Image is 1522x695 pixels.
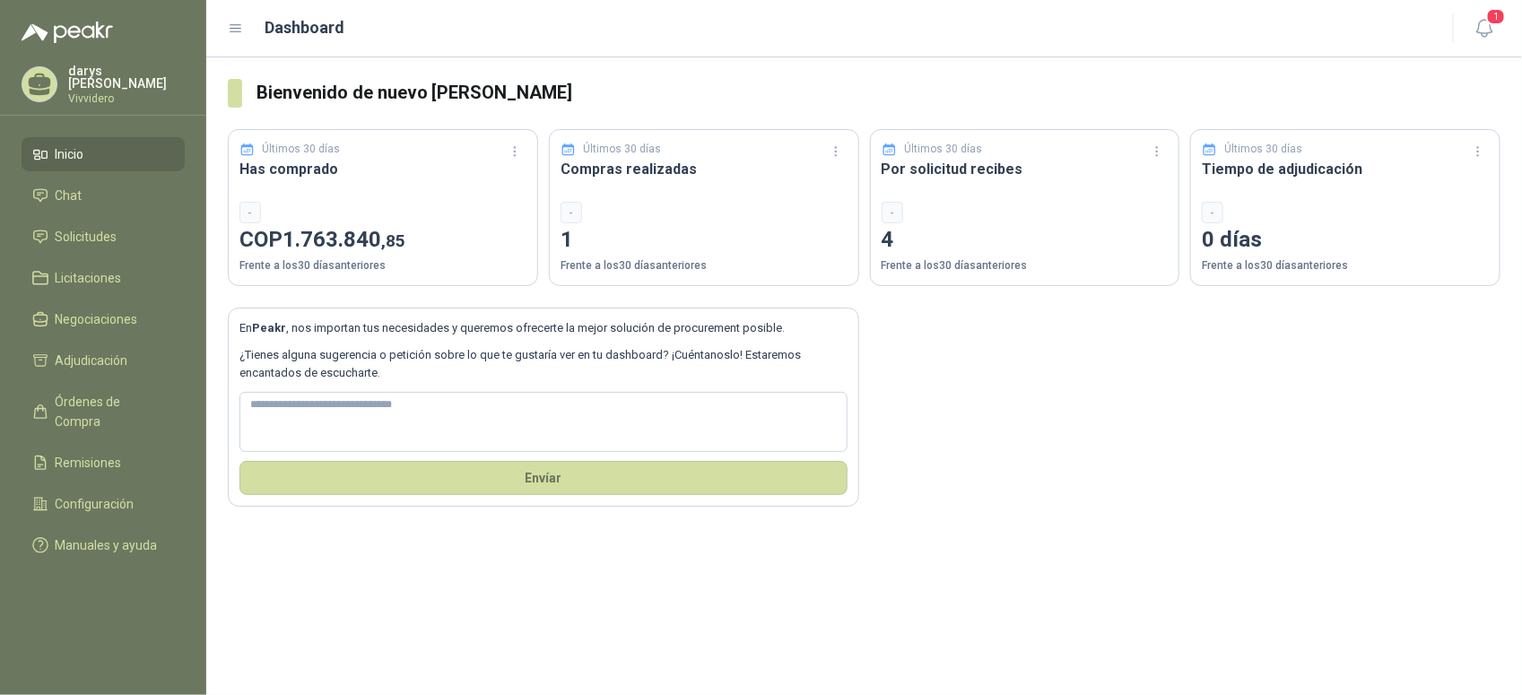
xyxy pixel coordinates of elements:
[56,144,84,164] span: Inicio
[56,268,122,288] span: Licitaciones
[22,137,185,171] a: Inicio
[1202,223,1489,257] p: 0 días
[882,202,903,223] div: -
[56,494,135,514] span: Configuración
[561,223,848,257] p: 1
[1225,141,1303,158] p: Últimos 30 días
[1202,202,1223,223] div: -
[56,351,128,370] span: Adjudicación
[22,302,185,336] a: Negociaciones
[22,343,185,378] a: Adjudicación
[239,319,848,337] p: En , nos importan tus necesidades y queremos ofrecerte la mejor solución de procurement posible.
[22,220,185,254] a: Solicitudes
[283,227,405,252] span: 1.763.840
[22,487,185,521] a: Configuración
[583,141,661,158] p: Últimos 30 días
[22,178,185,213] a: Chat
[1202,257,1489,274] p: Frente a los 30 días anteriores
[239,202,261,223] div: -
[68,93,185,104] p: Vivvidero
[252,321,286,334] b: Peakr
[381,230,405,251] span: ,85
[56,535,158,555] span: Manuales y ayuda
[22,261,185,295] a: Licitaciones
[22,385,185,439] a: Órdenes de Compra
[56,453,122,473] span: Remisiones
[1202,158,1489,180] h3: Tiempo de adjudicación
[561,158,848,180] h3: Compras realizadas
[265,15,345,40] h1: Dashboard
[56,309,138,329] span: Negociaciones
[239,158,526,180] h3: Has comprado
[239,461,848,495] button: Envíar
[561,257,848,274] p: Frente a los 30 días anteriores
[56,227,117,247] span: Solicitudes
[882,158,1169,180] h3: Por solicitud recibes
[257,79,1500,107] h3: Bienvenido de nuevo [PERSON_NAME]
[239,257,526,274] p: Frente a los 30 días anteriores
[239,346,848,383] p: ¿Tienes alguna sugerencia o petición sobre lo que te gustaría ver en tu dashboard? ¡Cuéntanoslo! ...
[1486,8,1506,25] span: 1
[22,528,185,562] a: Manuales y ayuda
[56,392,168,431] span: Órdenes de Compra
[68,65,185,90] p: darys [PERSON_NAME]
[882,223,1169,257] p: 4
[904,141,982,158] p: Últimos 30 días
[22,22,113,43] img: Logo peakr
[22,446,185,480] a: Remisiones
[561,202,582,223] div: -
[263,141,341,158] p: Últimos 30 días
[56,186,83,205] span: Chat
[1468,13,1500,45] button: 1
[882,257,1169,274] p: Frente a los 30 días anteriores
[239,223,526,257] p: COP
